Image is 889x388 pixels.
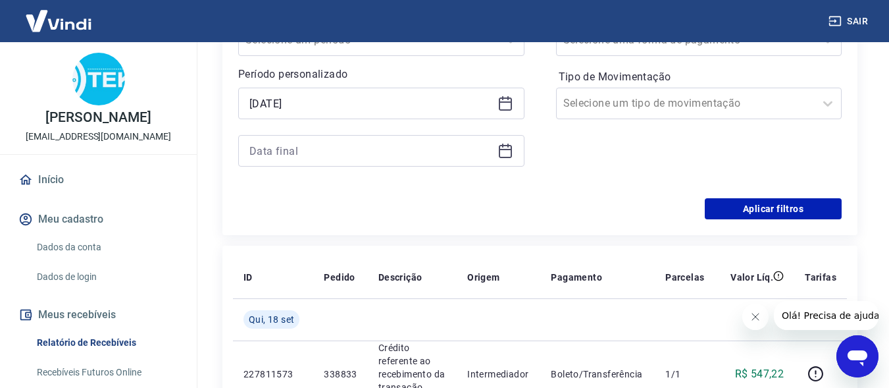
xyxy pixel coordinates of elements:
[836,335,878,377] iframe: Botão para abrir a janela de mensagens
[735,366,784,382] p: R$ 547,22
[730,271,773,284] p: Valor Líq.
[774,301,878,330] iframe: Mensagem da empresa
[324,271,355,284] p: Pedido
[742,304,769,330] iframe: Fechar mensagem
[665,368,704,381] p: 1/1
[551,271,602,284] p: Pagamento
[249,313,294,326] span: Qui, 18 set
[826,9,873,34] button: Sair
[467,271,499,284] p: Origem
[551,368,644,381] p: Boleto/Transferência
[16,165,181,194] a: Início
[32,359,181,386] a: Recebíveis Futuros Online
[32,329,181,356] a: Relatório de Recebíveis
[8,9,111,20] span: Olá! Precisa de ajuda?
[243,368,303,381] p: 227811573
[805,271,836,284] p: Tarifas
[467,368,530,381] p: Intermediador
[72,53,125,105] img: 284f678f-c33e-4b86-a404-99882e463dc6.jpeg
[559,69,840,85] label: Tipo de Movimentação
[249,141,492,161] input: Data final
[45,111,151,125] p: [PERSON_NAME]
[665,271,704,284] p: Parcelas
[16,300,181,329] button: Meus recebíveis
[16,1,101,41] img: Vindi
[243,271,253,284] p: ID
[26,130,171,144] p: [EMAIL_ADDRESS][DOMAIN_NAME]
[324,368,357,381] p: 338833
[238,67,524,82] p: Período personalizado
[378,271,422,284] p: Descrição
[32,263,181,291] a: Dados de login
[705,198,842,219] button: Aplicar filtros
[249,94,492,113] input: Data inicial
[32,234,181,261] a: Dados da conta
[16,205,181,234] button: Meu cadastro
